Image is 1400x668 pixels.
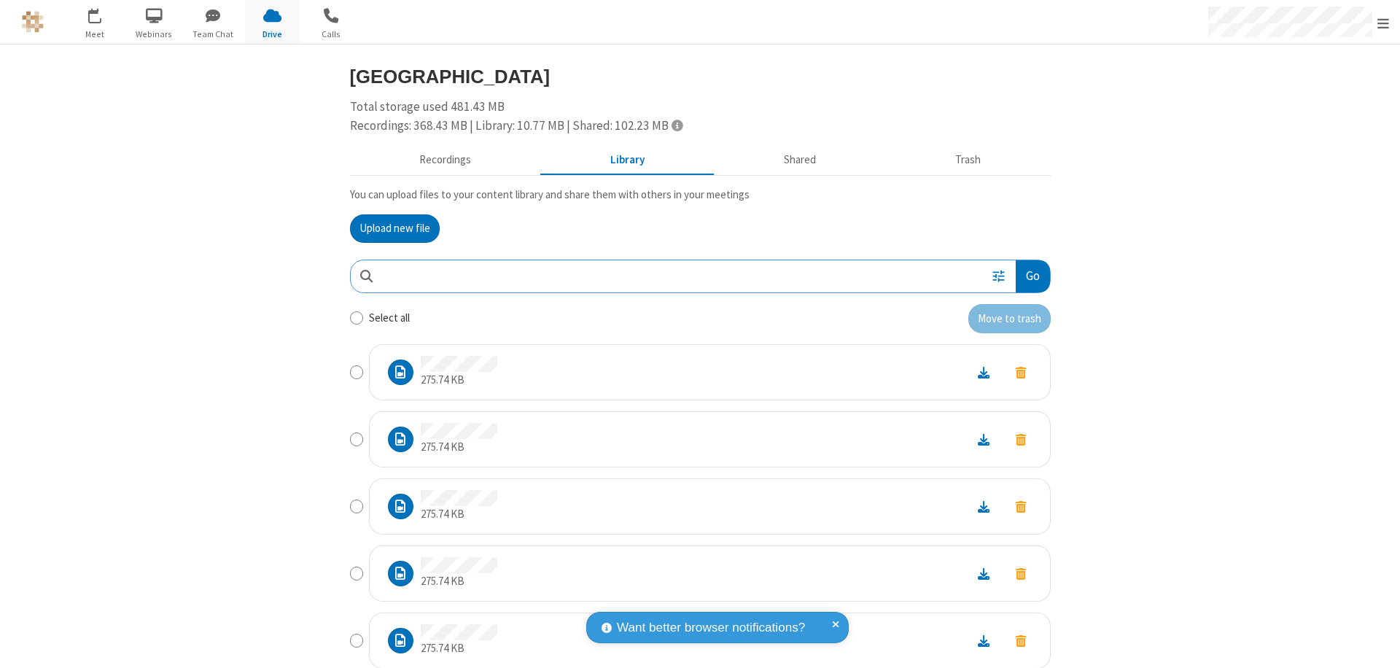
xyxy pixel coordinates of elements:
[965,498,1003,515] a: Download file
[68,28,122,41] span: Meet
[965,364,1003,381] a: Download file
[421,640,497,657] p: 275.74 KB
[965,632,1003,649] a: Download file
[886,147,1051,174] button: Trash
[968,304,1051,333] button: Move to trash
[245,28,300,41] span: Drive
[672,119,682,131] span: Totals displayed include files that have been moved to the trash.
[541,147,715,174] button: Content library
[1003,497,1039,516] button: Move to trash
[1003,430,1039,449] button: Move to trash
[421,439,497,456] p: 275.74 KB
[22,11,44,33] img: QA Selenium DO NOT DELETE OR CHANGE
[98,8,108,19] div: 1
[350,214,440,244] button: Upload new file
[369,310,410,327] label: Select all
[421,372,497,389] p: 275.74 KB
[421,506,497,523] p: 275.74 KB
[350,98,1051,135] div: Total storage used 481.43 MB
[186,28,241,41] span: Team Chat
[1003,564,1039,583] button: Move to trash
[127,28,182,41] span: Webinars
[350,147,541,174] button: Recorded meetings
[965,431,1003,448] a: Download file
[350,117,1051,136] div: Recordings: 368.43 MB | Library: 10.77 MB | Shared: 102.23 MB
[1003,631,1039,650] button: Move to trash
[304,28,359,41] span: Calls
[1003,362,1039,382] button: Move to trash
[350,187,1051,203] p: You can upload files to your content library and share them with others in your meetings
[965,565,1003,582] a: Download file
[617,618,805,637] span: Want better browser notifications?
[715,147,886,174] button: Shared during meetings
[350,66,1051,87] h3: [GEOGRAPHIC_DATA]
[421,573,497,590] p: 275.74 KB
[1016,260,1049,293] button: Go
